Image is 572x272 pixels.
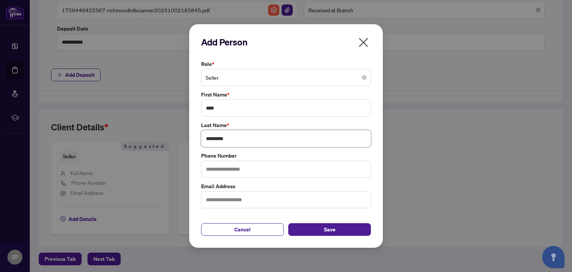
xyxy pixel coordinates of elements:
button: Open asap [542,246,565,268]
label: Last Name [201,121,371,129]
label: First Name [201,91,371,99]
span: Cancel [234,224,251,235]
label: Email Address [201,182,371,190]
button: Save [288,223,371,236]
span: close-circle [362,75,366,80]
button: Cancel [201,223,284,236]
label: Phone Number [201,152,371,160]
span: Seller [206,70,366,85]
label: Role [201,60,371,68]
span: close [357,37,369,48]
h2: Add Person [201,36,371,48]
span: Save [324,224,336,235]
